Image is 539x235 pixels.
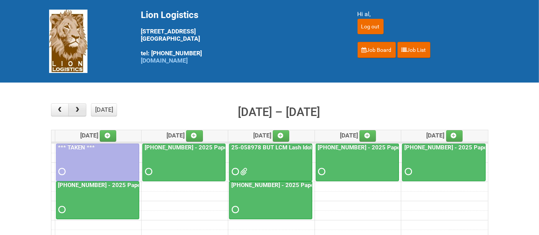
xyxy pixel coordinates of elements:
[405,169,410,174] span: Requested
[427,132,463,139] span: [DATE]
[273,130,290,142] a: Add an event
[186,130,203,142] a: Add an event
[397,42,430,58] a: Job List
[358,10,490,19] div: Hi al,
[59,207,64,212] span: Requested
[318,169,324,174] span: Requested
[238,103,320,121] h2: [DATE] – [DATE]
[230,182,401,189] a: [PHONE_NUMBER] - 2025 Paper Towel Landscape - Packing Day
[59,169,64,174] span: Requested
[240,169,246,174] span: MDN (4) 25-058978-01-08.xlsx MDN (2) 25-058978-01-08.xlsx LPF 25-058978-01-08.xlsx CELL 1.pdf CEL...
[57,182,227,189] a: [PHONE_NUMBER] - 2025 Paper Towel Landscape - Packing Day
[166,132,203,139] span: [DATE]
[80,132,117,139] span: [DATE]
[359,130,376,142] a: Add an event
[253,132,290,139] span: [DATE]
[358,42,396,58] a: Job Board
[49,10,87,73] img: Lion Logistics
[141,10,199,20] span: Lion Logistics
[446,130,463,142] a: Add an event
[49,37,87,45] a: Lion Logistics
[56,181,139,219] a: [PHONE_NUMBER] - 2025 Paper Towel Landscape - Packing Day
[402,144,486,182] a: [PHONE_NUMBER] - 2025 Paper Towel Landscape - Packing Day
[229,144,312,182] a: 25-058978 BUT LCM Lash Idole US / Retest
[100,130,117,142] a: Add an event
[91,103,117,116] button: [DATE]
[340,132,376,139] span: [DATE]
[142,144,226,182] a: [PHONE_NUMBER] - 2025 Paper Towel Landscape - Packing Day
[232,169,237,174] span: Requested
[143,144,314,151] a: [PHONE_NUMBER] - 2025 Paper Towel Landscape - Packing Day
[145,169,150,174] span: Requested
[316,144,399,182] a: [PHONE_NUMBER] - 2025 Paper Towel Landscape - Packing Day
[230,144,348,151] a: 25-058978 BUT LCM Lash Idole US / Retest
[141,57,188,64] a: [DOMAIN_NAME]
[358,19,384,34] input: Log out
[141,10,338,64] div: [STREET_ADDRESS] [GEOGRAPHIC_DATA] tel: [PHONE_NUMBER]
[316,144,487,151] a: [PHONE_NUMBER] - 2025 Paper Towel Landscape - Packing Day
[229,181,312,219] a: [PHONE_NUMBER] - 2025 Paper Towel Landscape - Packing Day
[232,207,237,212] span: Requested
